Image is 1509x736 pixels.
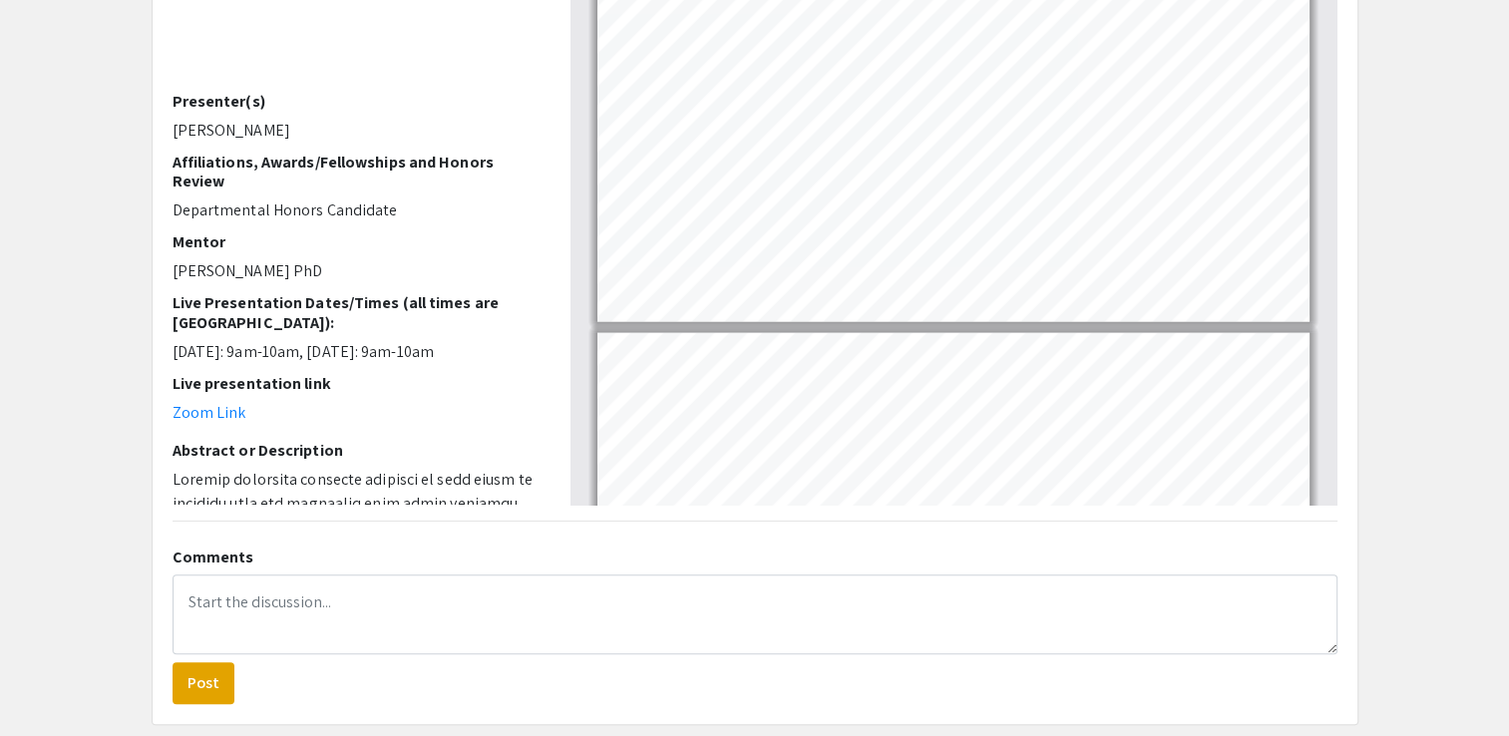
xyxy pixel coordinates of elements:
[173,340,541,364] p: [DATE]: 9am-10am, [DATE]: 9am-10am
[173,402,246,423] a: Zoom Link
[173,232,541,251] h2: Mentor
[173,153,541,190] h2: Affiliations, Awards/Fellowships and Honors Review
[173,259,541,283] p: [PERSON_NAME] PhD
[173,119,541,143] p: [PERSON_NAME]
[173,662,234,704] button: Post
[173,548,1337,566] h2: Comments
[962,478,1223,491] a: https://doi.org/10.1080/23328940.2019.1691896
[173,92,541,111] h2: Presenter(s)
[173,441,541,460] h2: Abstract or Description
[173,374,541,393] h2: Live presentation link
[173,198,541,222] p: Departmental Honors Candidate
[15,646,85,721] iframe: Chat
[173,293,541,331] h2: Live Presentation Dates/Times (all times are [GEOGRAPHIC_DATA]):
